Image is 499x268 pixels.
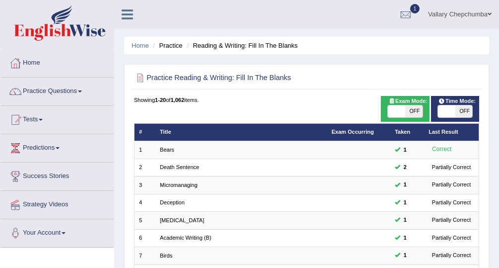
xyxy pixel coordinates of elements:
[428,198,474,207] div: Partially Correct
[400,251,410,260] span: You can still take this question
[424,123,479,141] th: Last Result
[0,219,114,244] a: Your Account
[428,180,474,189] div: Partially Correct
[428,163,474,172] div: Partially Correct
[400,216,410,225] span: You can still take this question
[385,97,431,106] span: Exam Mode:
[400,180,410,189] span: You can still take this question
[428,216,474,225] div: Partially Correct
[160,217,204,223] a: [MEDICAL_DATA]
[0,191,114,216] a: Strategy Videos
[134,159,155,176] td: 2
[400,146,410,155] span: You can still take this question
[134,123,155,141] th: #
[134,212,155,229] td: 5
[410,4,420,13] span: 1
[428,145,455,155] div: Correct
[184,41,297,50] li: Reading & Writing: Fill In The Blanks
[160,199,185,205] a: Deception
[405,105,423,117] span: OFF
[455,105,473,117] span: OFF
[134,194,155,211] td: 4
[160,235,212,241] a: Academic Writing (B)
[0,49,114,74] a: Home
[160,147,174,153] a: Bears
[381,96,429,122] div: Show exams occurring in exams
[134,96,480,104] div: Showing of items.
[160,164,199,170] a: Death Sentence
[0,106,114,131] a: Tests
[428,251,474,260] div: Partially Correct
[132,42,149,49] a: Home
[150,41,182,50] li: Practice
[400,234,410,243] span: You can still take this question
[390,123,424,141] th: Taken
[0,163,114,187] a: Success Stories
[400,198,410,207] span: You can still take this question
[134,72,348,85] h2: Practice Reading & Writing: Fill In The Blanks
[134,229,155,247] td: 6
[428,234,474,243] div: Partially Correct
[332,129,374,135] a: Exam Occurring
[160,182,198,188] a: Micromanaging
[435,97,479,106] span: Time Mode:
[134,141,155,159] td: 1
[134,177,155,194] td: 3
[400,163,410,172] span: You can still take this question
[170,97,184,103] b: 1,062
[134,247,155,265] td: 7
[155,123,327,141] th: Title
[155,97,166,103] b: 1-20
[0,134,114,159] a: Predictions
[0,78,114,102] a: Practice Questions
[160,253,172,259] a: Birds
